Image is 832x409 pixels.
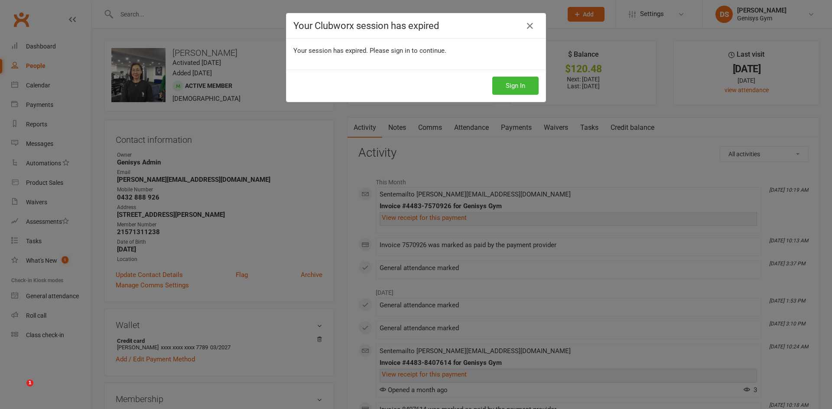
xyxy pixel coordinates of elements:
a: Close [523,19,537,33]
h4: Your Clubworx session has expired [293,20,539,31]
span: Your session has expired. Please sign in to continue. [293,47,446,55]
span: 1 [26,380,33,386]
button: Sign In [492,77,539,95]
iframe: Intercom live chat [9,380,29,400]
